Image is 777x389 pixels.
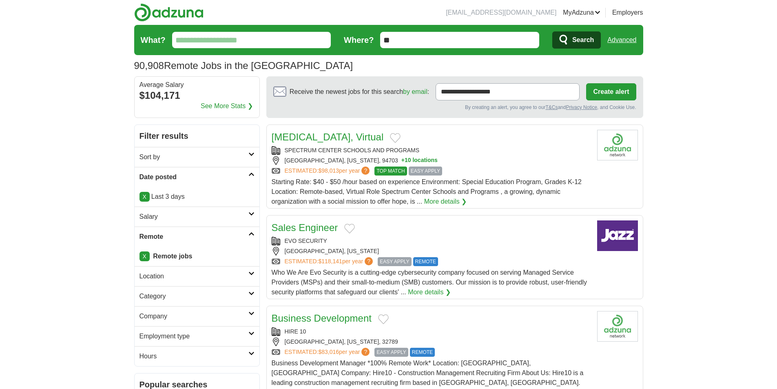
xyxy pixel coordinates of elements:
p: Last 3 days [139,192,255,202]
div: [GEOGRAPHIC_DATA], [US_STATE] [272,247,591,256]
span: $83,016 [318,349,339,355]
button: +10 locations [401,156,438,165]
div: SPECTRUM CENTER SCHOOLS AND PROGRAMS [272,146,591,155]
img: Adzuna logo [134,3,204,22]
h2: Salary [139,212,248,222]
div: Average Salary [139,82,255,88]
div: [GEOGRAPHIC_DATA], [US_STATE], 94703 [272,156,591,165]
a: ESTIMATED:$98,013per year? [285,167,372,176]
button: Create alert [586,83,636,100]
a: Employers [612,8,643,18]
button: Add to favorite jobs [390,133,401,143]
h2: Remote [139,232,248,242]
label: What? [141,34,166,46]
a: T&Cs [545,104,558,110]
a: More details ❯ [408,287,451,297]
a: ESTIMATED:$83,016per year? [285,348,372,357]
a: More details ❯ [424,197,467,207]
a: Category [135,286,259,306]
a: Salary [135,207,259,227]
span: 90,908 [134,58,164,73]
a: X [139,251,150,261]
span: REMOTE [413,257,438,266]
img: Company logo [597,130,638,160]
span: Who We Are Evo Security is a cutting-edge cybersecurity company focused on serving Managed Servic... [272,269,587,296]
a: [MEDICAL_DATA], Virtual [272,131,384,142]
span: Starting Rate: $40 - $50 /hour based on experience Environment: Special Education Program, Grades... [272,178,582,205]
span: Search [572,32,594,48]
a: ESTIMATED:$118,141per year? [285,257,375,266]
a: Remote [135,227,259,247]
span: EASY APPLY [374,348,408,357]
button: Add to favorite jobs [378,314,389,324]
h2: Category [139,291,248,301]
span: ? [361,348,370,356]
h2: Company [139,311,248,321]
div: EVO SECURITY [272,237,591,245]
span: TOP MATCH [374,167,407,176]
div: $104,171 [139,88,255,103]
span: $98,013 [318,167,339,174]
span: $118,141 [318,258,342,265]
a: X [139,192,150,202]
a: Privacy Notice [566,104,597,110]
a: Sales Engineer [272,222,338,233]
a: Date posted [135,167,259,187]
li: [EMAIL_ADDRESS][DOMAIN_NAME] [446,8,556,18]
h2: Location [139,271,248,281]
a: Employment type [135,326,259,346]
a: Location [135,266,259,286]
h1: Remote Jobs in the [GEOGRAPHIC_DATA] [134,60,353,71]
a: Hours [135,346,259,366]
img: Company logo [597,220,638,251]
a: See More Stats ❯ [201,101,253,111]
h2: Date posted [139,172,248,182]
a: Business Development [272,313,372,324]
h2: Employment type [139,331,248,341]
span: Receive the newest jobs for this search : [290,87,429,97]
label: Where? [344,34,374,46]
button: Add to favorite jobs [344,224,355,233]
h2: Hours [139,351,248,361]
div: [GEOGRAPHIC_DATA], [US_STATE], 32789 [272,338,591,346]
div: By creating an alert, you agree to our and , and Cookie Use. [273,104,636,111]
a: by email [403,88,427,95]
img: Company logo [597,311,638,342]
span: + [401,156,405,165]
a: MyAdzuna [563,8,600,18]
div: HIRE 10 [272,327,591,336]
button: Search [552,31,601,49]
span: EASY APPLY [378,257,411,266]
span: EASY APPLY [409,167,442,176]
span: REMOTE [410,348,435,357]
h2: Filter results [135,125,259,147]
span: ? [361,167,370,175]
a: Sort by [135,147,259,167]
span: ? [365,257,373,265]
a: Company [135,306,259,326]
h2: Sort by [139,152,248,162]
strong: Remote jobs [153,253,192,260]
a: Advanced [607,32,636,48]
